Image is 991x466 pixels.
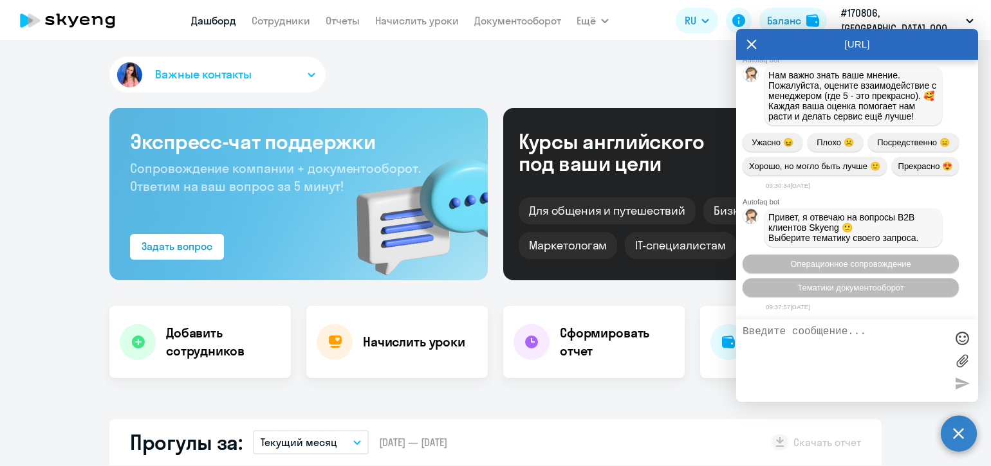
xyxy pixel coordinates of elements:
h4: Добавить сотрудников [166,324,281,360]
span: Сопровождение компании + документооборот. Ответим на ваш вопрос за 5 минут! [130,160,421,194]
button: #170806, [GEOGRAPHIC_DATA], ООО [835,5,980,36]
a: Дашборд [191,14,236,27]
span: Важные контакты [155,66,252,83]
a: Документооборот [474,14,561,27]
div: Бизнес и командировки [703,197,857,224]
button: Ещё [577,8,609,33]
img: bot avatar [743,209,759,228]
button: Операционное сопровождение [743,255,959,273]
span: Привет, я отвечаю на вопросы B2B клиентов Skyeng 🙂 Выберите тематику своего запроса. [768,212,919,243]
div: Баланс [767,13,801,28]
button: Хорошо, но могло быть лучше 🙂 [743,157,887,175]
time: 09:37:57[DATE] [766,303,810,310]
button: Плохо ☹️ [808,133,863,152]
img: bg-img [338,136,488,280]
span: Ещё [577,13,596,28]
span: Нам важно знать ваше мнение. Пожалуйста, оцените взаимодействие с менеджером (где 5 - это прекрас... [768,70,939,121]
span: Хорошо, но могло быть лучше 🙂 [749,161,880,171]
span: RU [685,13,696,28]
span: Операционное сопровождение [790,259,911,269]
button: Текущий месяц [253,430,369,454]
p: #170806, [GEOGRAPHIC_DATA], ООО [841,5,961,36]
div: IT-специалистам [625,232,736,259]
button: RU [676,8,718,33]
img: avatar [115,60,145,90]
div: Курсы английского под ваши цели [519,130,739,174]
img: balance [806,14,819,27]
button: Прекрасно 😍 [892,157,959,175]
button: Тематики документооборот [743,278,959,297]
a: Начислить уроки [375,14,459,27]
button: Важные контакты [109,57,326,93]
div: Для общения и путешествий [519,197,696,224]
h4: Начислить уроки [363,333,465,351]
button: Балансbalance [759,8,827,33]
span: Посредственно 😑 [877,138,949,147]
a: Сотрудники [252,14,310,27]
time: 09:30:34[DATE] [766,182,810,189]
a: Отчеты [326,14,360,27]
h4: Сформировать отчет [560,324,674,360]
div: Маркетологам [519,232,617,259]
p: Текущий месяц [261,435,337,450]
span: [DATE] — [DATE] [379,435,447,449]
h2: Прогулы за: [130,429,243,455]
img: bot avatar [743,67,759,85]
div: Autofaq bot [743,198,978,206]
button: Посредственно 😑 [868,133,959,152]
div: Задать вопрос [142,238,212,254]
h3: Экспресс-чат поддержки [130,129,467,154]
button: Ужасно 😖 [743,133,802,152]
button: Задать вопрос [130,234,224,260]
span: Ужасно 😖 [752,138,793,147]
span: Плохо ☹️ [817,138,853,147]
span: Прекрасно 😍 [898,161,952,171]
span: Тематики документооборот [797,283,904,292]
label: Лимит 10 файлов [952,351,972,370]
